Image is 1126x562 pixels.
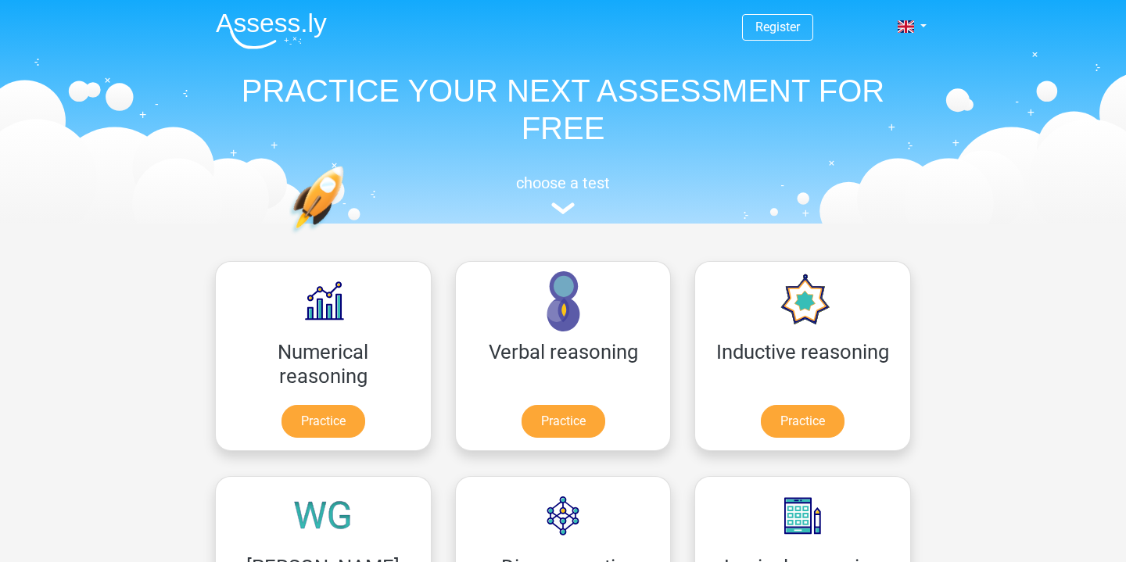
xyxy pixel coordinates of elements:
[216,13,327,49] img: Assessly
[281,405,365,438] a: Practice
[551,202,575,214] img: assessment
[203,72,923,147] h1: PRACTICE YOUR NEXT ASSESSMENT FOR FREE
[203,174,923,192] h5: choose a test
[755,20,800,34] a: Register
[761,405,844,438] a: Practice
[289,166,404,307] img: practice
[522,405,605,438] a: Practice
[203,174,923,215] a: choose a test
